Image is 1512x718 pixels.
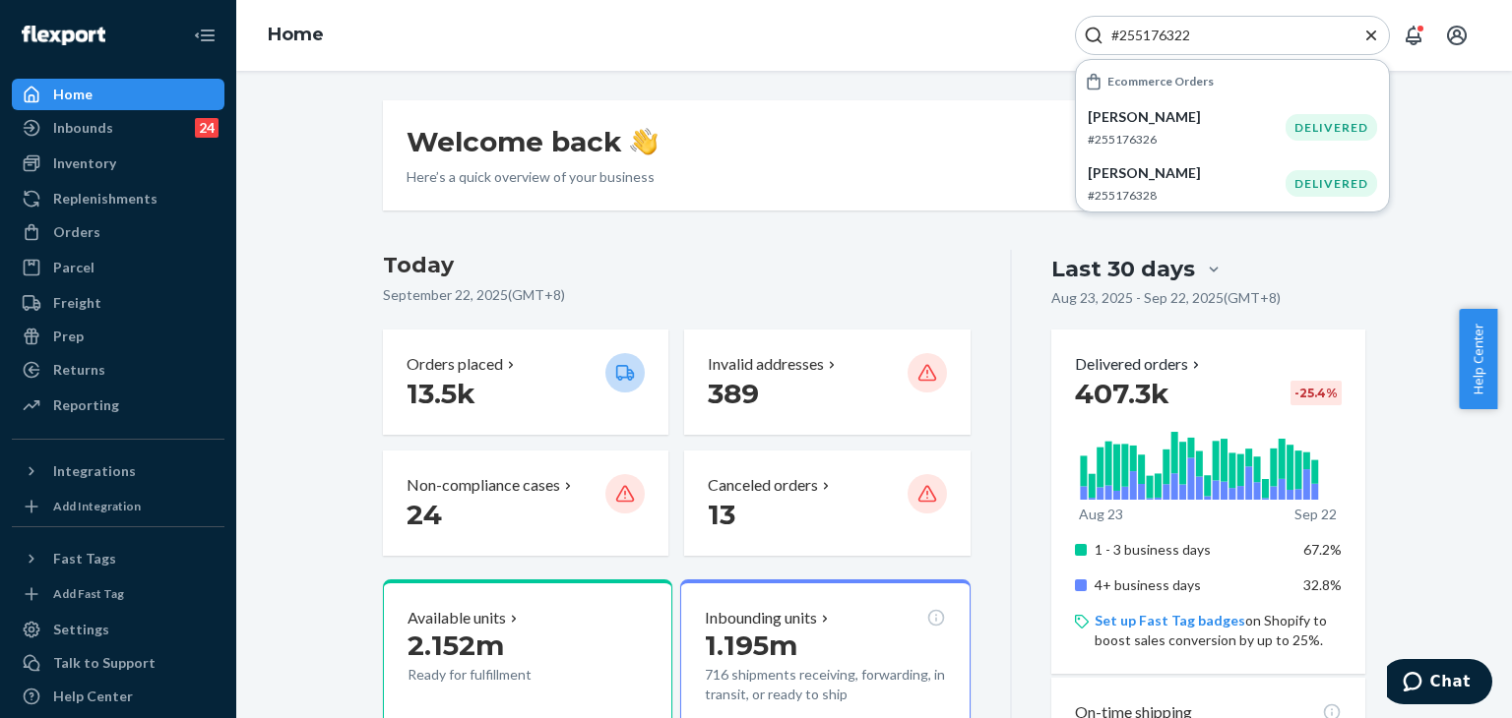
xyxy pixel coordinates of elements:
[12,287,224,319] a: Freight
[12,455,224,487] button: Integrations
[705,628,797,662] span: 1.195m
[12,495,224,518] a: Add Integration
[407,353,503,376] p: Orders placed
[53,85,93,104] div: Home
[1051,288,1281,308] p: Aug 23, 2025 - Sep 22, 2025 ( GMT+8 )
[53,153,116,173] div: Inventory
[53,293,101,313] div: Freight
[708,474,818,497] p: Canceled orders
[12,216,224,248] a: Orders
[1303,576,1342,593] span: 32.8%
[12,252,224,283] a: Parcel
[1286,170,1377,197] div: DELIVERED
[12,389,224,421] a: Reporting
[53,461,136,481] div: Integrations
[407,167,658,187] p: Here’s a quick overview of your business
[53,189,157,209] div: Replenishments
[1291,381,1342,405] div: -25.4 %
[1095,575,1289,595] p: 4+ business days
[383,329,668,435] button: Orders placed 13.5k
[12,183,224,214] a: Replenishments
[383,450,668,556] button: Non-compliance cases 24
[1103,26,1346,45] input: Search Input
[1051,254,1195,284] div: Last 30 days
[1088,163,1286,183] p: [PERSON_NAME]
[708,353,824,376] p: Invalid addresses
[53,687,133,706] div: Help Center
[1361,26,1381,46] button: Close Search
[53,118,113,138] div: Inbounds
[53,498,141,514] div: Add Integration
[53,585,124,602] div: Add Fast Tag
[407,377,475,410] span: 13.5k
[1088,107,1286,127] p: [PERSON_NAME]
[708,498,735,531] span: 13
[53,395,119,415] div: Reporting
[1437,16,1477,55] button: Open account menu
[407,124,658,159] h1: Welcome back
[1394,16,1433,55] button: Open notifications
[1459,309,1497,409] button: Help Center
[12,614,224,645] a: Settings
[22,26,105,45] img: Flexport logo
[12,321,224,352] a: Prep
[53,327,84,346] div: Prep
[407,498,442,531] span: 24
[1075,353,1204,376] button: Delivered orders
[12,582,224,606] a: Add Fast Tag
[684,329,970,435] button: Invalid addresses 389
[408,628,504,662] span: 2.152m
[1088,187,1286,204] p: #255176328
[53,258,94,277] div: Parcel
[53,549,116,568] div: Fast Tags
[1084,26,1103,45] svg: Search Icon
[12,647,224,679] button: Talk to Support
[684,450,970,556] button: Canceled orders 13
[383,285,971,305] p: September 22, 2025 ( GMT+8 )
[407,474,560,497] p: Non-compliance cases
[12,543,224,574] button: Fast Tags
[12,79,224,110] a: Home
[1387,659,1492,708] iframe: Opens a widget where you can chat to one of our agents
[12,354,224,386] a: Returns
[53,222,100,242] div: Orders
[1303,541,1342,558] span: 67.2%
[708,377,759,410] span: 389
[185,16,224,55] button: Close Navigation
[195,118,219,138] div: 24
[1075,377,1169,410] span: 407.3k
[12,681,224,712] a: Help Center
[53,620,109,639] div: Settings
[1095,612,1245,628] a: Set up Fast Tag badges
[630,128,658,155] img: hand-wave emoji
[1107,75,1214,88] h6: Ecommerce Orders
[1286,114,1377,141] div: DELIVERED
[1088,131,1286,148] p: #255176326
[705,665,945,704] p: 716 shipments receiving, forwarding, in transit, or ready to ship
[1095,611,1342,650] p: on Shopify to boost sales conversion by up to 25%.
[12,112,224,144] a: Inbounds24
[1079,505,1123,524] p: Aug 23
[383,250,971,281] h3: Today
[408,607,506,629] p: Available units
[12,148,224,179] a: Inventory
[252,7,340,64] ol: breadcrumbs
[705,607,817,629] p: Inbounding units
[1095,540,1289,560] p: 1 - 3 business days
[53,360,105,380] div: Returns
[53,653,156,673] div: Talk to Support
[1294,505,1337,524] p: Sep 22
[408,665,590,685] p: Ready for fulfillment
[268,24,324,45] a: Home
